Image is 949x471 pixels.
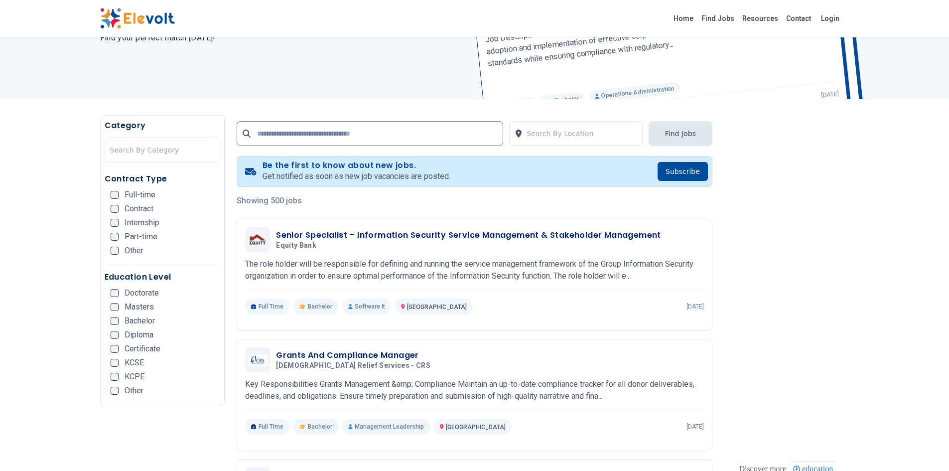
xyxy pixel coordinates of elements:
[111,205,119,213] input: Contract
[125,331,153,339] span: Diploma
[245,299,289,314] p: Full Time
[342,419,430,435] p: Management Leadership
[670,10,697,26] a: Home
[276,361,430,370] span: [DEMOGRAPHIC_DATA] Relief Services - CRS
[125,373,144,381] span: KCPE
[125,247,143,255] span: Other
[125,219,159,227] span: Internship
[263,160,450,170] h4: Be the first to know about new jobs.
[245,227,704,314] a: Equity BankSenior Specialist – Information Security Service Management & Stakeholder ManagementEq...
[308,423,332,431] span: Bachelor
[125,233,157,241] span: Part-time
[111,331,119,339] input: Diploma
[899,423,949,471] iframe: Chat Widget
[276,349,434,361] h3: Grants And Compliance Manager
[245,378,704,402] p: Key Responsibilities Grants Management &amp; Compliance Maintain an up-to-date compliance tracker...
[658,162,708,181] button: Subscribe
[649,121,712,146] button: Find Jobs
[276,241,316,250] span: Equity Bank
[125,317,155,325] span: Bachelor
[111,247,119,255] input: Other
[111,233,119,241] input: Part-time
[815,8,845,28] a: Login
[237,195,712,207] p: Showing 500 jobs
[724,155,849,454] iframe: Advertisement
[738,10,782,26] a: Resources
[125,289,159,297] span: Doctorate
[248,354,268,366] img: Catholic Relief Services - CRS
[125,205,153,213] span: Contract
[111,303,119,311] input: Masters
[686,303,704,311] p: [DATE]
[308,303,332,311] span: Bachelor
[245,258,704,282] p: The role holder will be responsible for defining and running the service management framework of ...
[125,359,144,367] span: KCSE
[111,387,119,395] input: Other
[248,233,268,247] img: Equity Bank
[100,8,175,29] img: Elevolt
[782,10,815,26] a: Contact
[105,173,221,185] h5: Contract Type
[342,299,391,314] p: Software It
[111,373,119,381] input: KCPE
[407,304,467,311] span: [GEOGRAPHIC_DATA]
[125,345,160,353] span: Certificate
[276,229,661,241] h3: Senior Specialist – Information Security Service Management & Stakeholder Management
[125,303,154,311] span: Masters
[125,387,143,395] span: Other
[446,424,506,431] span: [GEOGRAPHIC_DATA]
[697,10,738,26] a: Find Jobs
[686,423,704,431] p: [DATE]
[111,191,119,199] input: Full-time
[263,170,450,182] p: Get notified as soon as new job vacancies are posted.
[111,359,119,367] input: KCSE
[245,347,704,435] a: Catholic Relief Services - CRSGrants And Compliance Manager[DEMOGRAPHIC_DATA] Relief Services - C...
[111,289,119,297] input: Doctorate
[111,219,119,227] input: Internship
[125,191,155,199] span: Full-time
[105,120,221,132] h5: Category
[105,271,221,283] h5: Education Level
[245,419,289,435] p: Full Time
[111,317,119,325] input: Bachelor
[111,345,119,353] input: Certificate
